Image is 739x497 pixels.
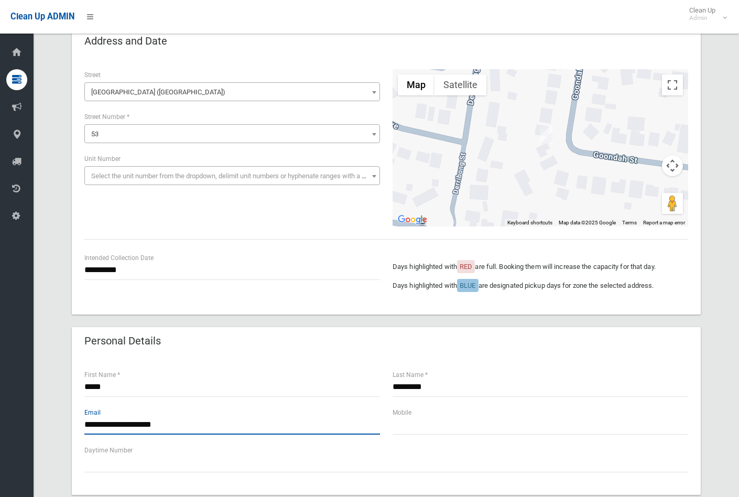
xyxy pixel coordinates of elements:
[460,282,475,289] span: BLUE
[84,82,380,101] span: Goondah Street (VILLAWOOD 2163)
[398,74,434,95] button: Show street map
[393,261,688,273] p: Days highlighted with are full. Booking them will increase the capacity for that day.
[684,6,726,22] span: Clean Up
[91,172,384,180] span: Select the unit number from the dropdown, delimit unit numbers or hyphenate ranges with a comma
[643,220,685,225] a: Report a map error
[72,331,173,351] header: Personal Details
[393,279,688,292] p: Days highlighted with are designated pickup days for zone the selected address.
[507,219,552,226] button: Keyboard shortcuts
[689,14,715,22] small: Admin
[434,74,486,95] button: Show satellite imagery
[540,126,552,144] div: 53 Goondah Street, VILLAWOOD NSW 2163
[395,213,430,226] a: Open this area in Google Maps (opens a new window)
[87,85,377,100] span: Goondah Street (VILLAWOOD 2163)
[662,74,683,95] button: Toggle fullscreen view
[662,193,683,214] button: Drag Pegman onto the map to open Street View
[395,213,430,226] img: Google
[84,124,380,143] span: 53
[10,12,74,21] span: Clean Up ADMIN
[460,263,472,271] span: RED
[72,31,180,51] header: Address and Date
[662,155,683,176] button: Map camera controls
[91,130,99,138] span: 53
[622,220,637,225] a: Terms (opens in new tab)
[87,127,377,142] span: 53
[559,220,616,225] span: Map data ©2025 Google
